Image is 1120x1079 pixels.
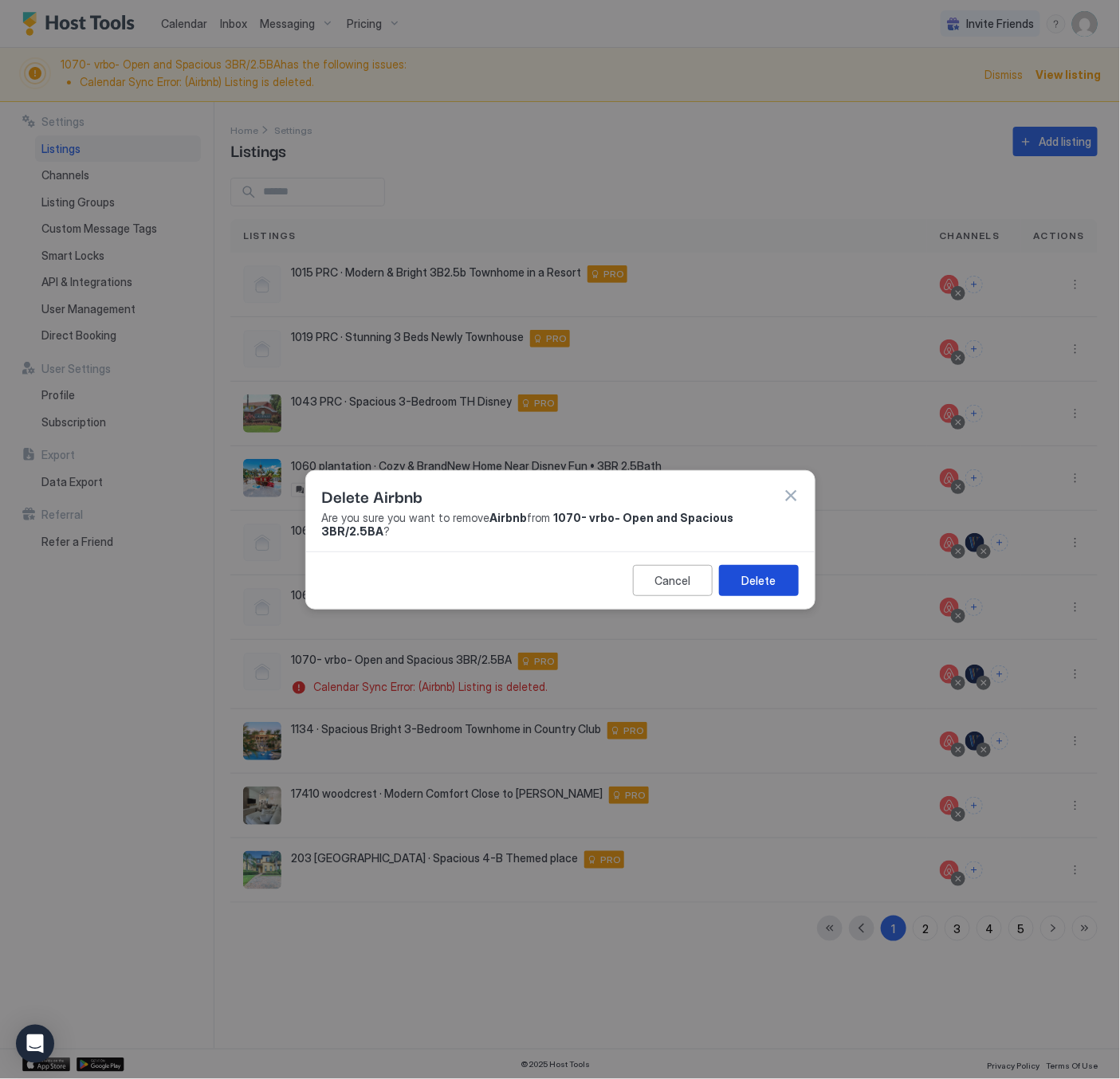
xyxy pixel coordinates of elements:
span: Are you sure you want to remove from ? [322,511,799,539]
div: Delete [741,572,776,589]
div: Open Intercom Messenger [16,1025,54,1063]
span: Delete Airbnb [322,484,423,508]
button: Cancel [633,565,713,596]
button: Delete [719,565,799,596]
div: Cancel [654,572,690,589]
